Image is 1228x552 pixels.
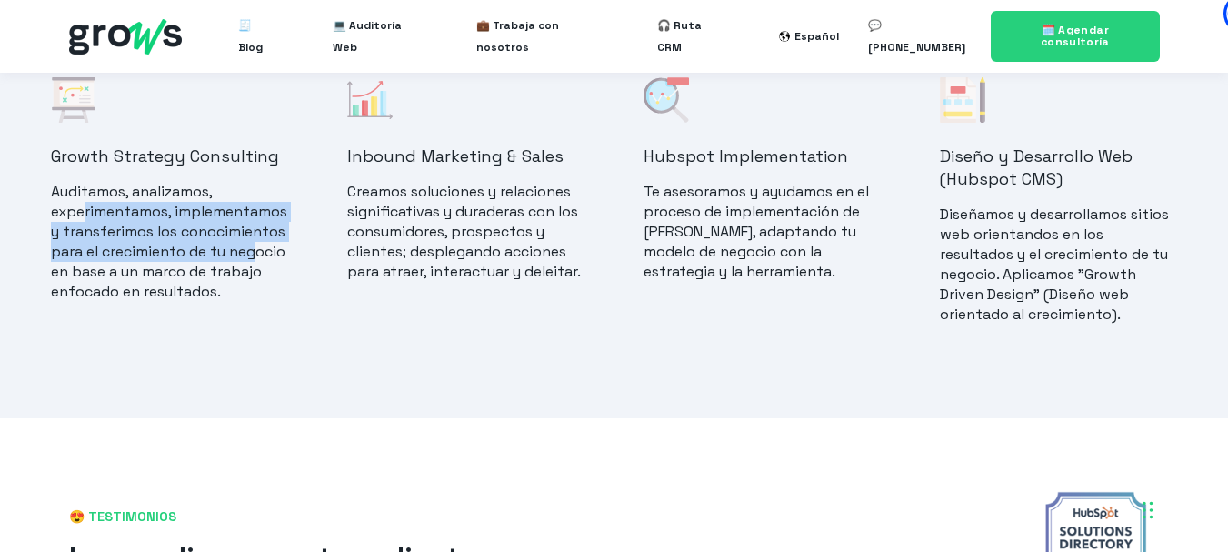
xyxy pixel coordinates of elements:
[657,7,721,65] a: 🎧 Ruta CRM
[69,508,967,527] span: 😍 TESTIMONIOS
[940,77,985,123] img: Diseño y Desarrollo Web (Hubspot CMS)
[238,7,275,65] a: 🧾 Blog
[51,77,96,123] img: 001-strategy
[940,145,1178,190] h4: Diseño y Desarrollo Web (Hubspot CMS)
[1143,483,1153,537] div: Arrastrar
[69,19,182,55] img: grows - hubspot
[644,77,689,123] img: 021-analysis
[644,182,882,282] p: Te asesoramos y ayudamos en el proceso de implementación de [PERSON_NAME], adaptando tu modelo de...
[901,319,1228,552] div: Widget de chat
[1041,23,1110,49] span: 🗓️ Agendar consultoría
[644,145,882,167] h4: Hubspot Implementation
[940,205,1178,325] p: Diseñamos y desarrollamos sitios web orientandos en los resultados y el crecimiento de tu negocio...
[476,7,599,65] a: 💼 Trabaja con nosotros
[794,25,839,47] div: Español
[901,319,1228,552] iframe: Chat Widget
[333,7,418,65] a: 💻 Auditoría Web
[347,77,393,123] img: 002-statistics
[868,7,968,65] a: 💬 [PHONE_NUMBER]
[51,145,289,167] h4: Growth Strategy Consulting
[347,182,585,282] p: Creamos soluciones y relaciones significativas y duraderas con los consumidores, prospectos y cli...
[991,11,1159,62] a: 🗓️ Agendar consultoría
[347,145,585,167] h4: Inbound Marketing & Sales
[51,182,289,302] p: Auditamos, analizamos, experimentamos, implementamos y transferimos los conocimientos para el cre...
